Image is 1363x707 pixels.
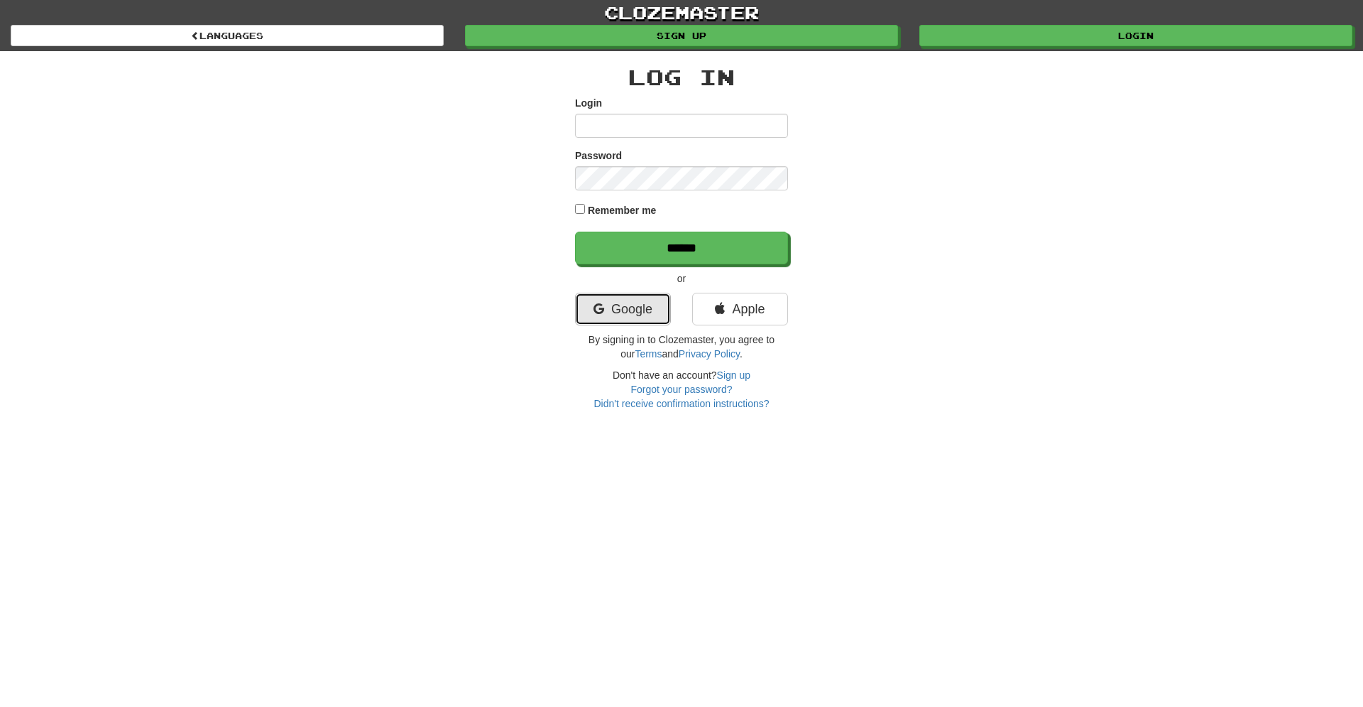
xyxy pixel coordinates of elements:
h2: Log In [575,65,788,89]
a: Didn't receive confirmation instructions? [593,398,769,409]
label: Remember me [588,203,657,217]
a: Sign up [717,369,750,381]
label: Password [575,149,622,163]
p: or [575,271,788,286]
label: Login [575,96,602,110]
div: Don't have an account? [575,368,788,411]
a: Languages [11,25,444,46]
a: Apple [692,293,788,325]
a: Forgot your password? [630,384,732,395]
a: Terms [635,348,662,360]
p: By signing in to Clozemaster, you agree to our and . [575,333,788,361]
a: Google [575,293,671,325]
a: Privacy Policy [679,348,740,360]
a: Login [919,25,1352,46]
a: Sign up [465,25,898,46]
